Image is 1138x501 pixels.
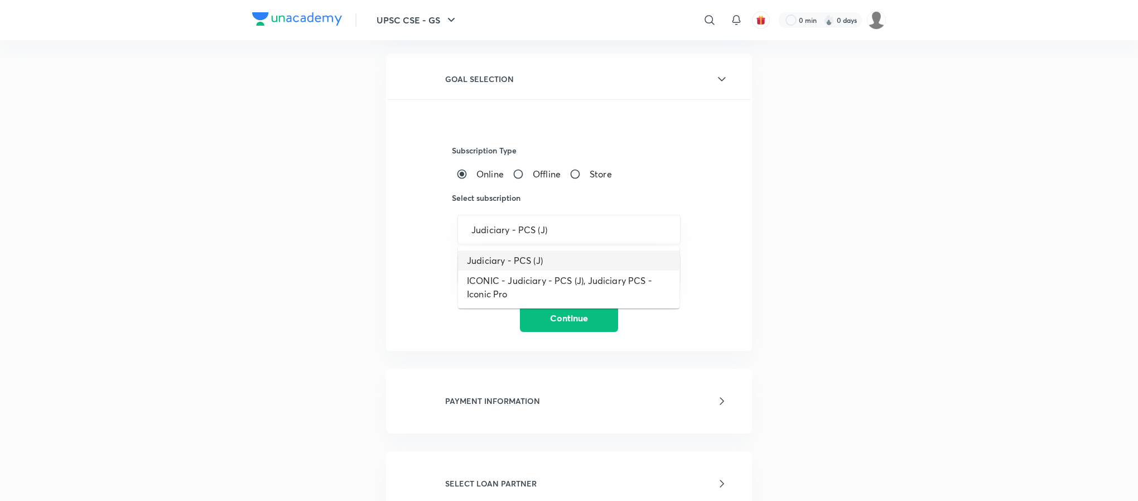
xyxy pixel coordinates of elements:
[823,15,835,26] img: streak
[445,395,540,407] h6: PAYMENT INFORMATION
[752,11,770,29] button: avatar
[445,73,514,85] h6: GOAL SELECTION
[458,271,679,304] li: ICONIC - Judiciary - PCS (J), Judiciary PCS - Iconic Pro
[590,167,612,181] span: Store
[756,15,766,25] img: avatar
[458,250,679,271] li: Judiciary - PCS (J)
[867,11,886,30] img: Pranesh
[252,12,342,28] a: Company Logo
[520,305,618,332] button: Continue
[452,144,686,156] h6: Subscription Type
[533,167,561,181] span: Offline
[674,228,676,230] button: Close
[445,478,537,489] h6: SELECT LOAN PARTNER
[452,192,686,204] h6: Select subscription
[370,9,465,31] button: UPSC CSE - GS
[252,12,342,26] img: Company Logo
[471,224,667,235] input: Goal Name
[476,167,504,181] span: Online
